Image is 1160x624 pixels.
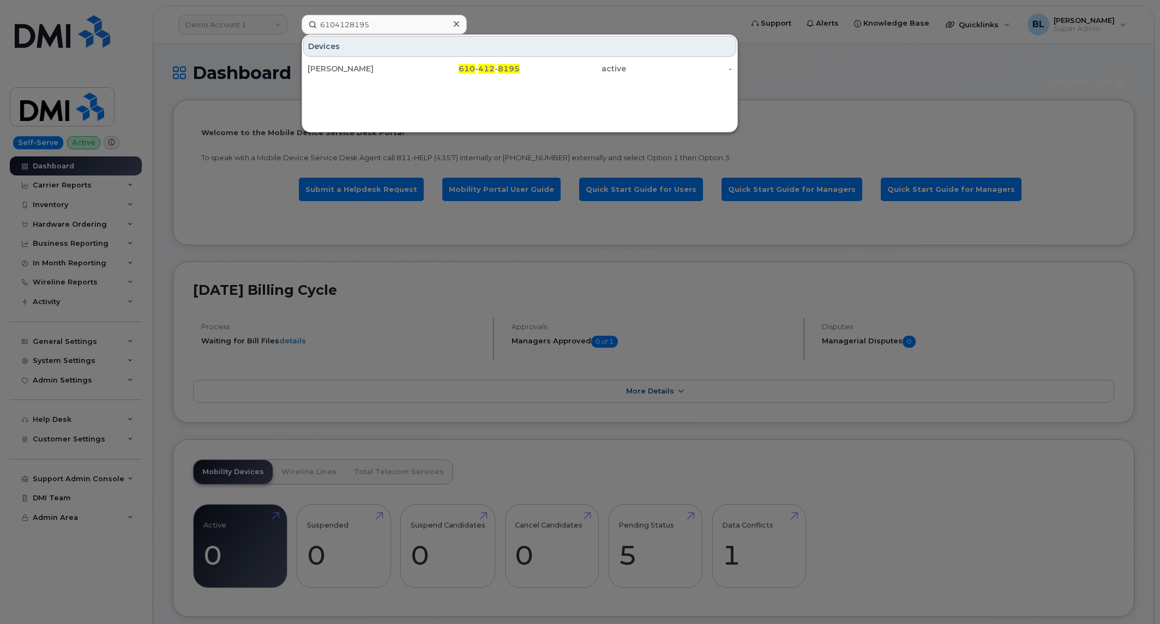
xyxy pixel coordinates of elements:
div: [PERSON_NAME] [308,63,414,74]
span: 610 [459,64,475,74]
div: active [520,63,626,74]
a: [PERSON_NAME]610-412-8195active- [303,59,736,78]
span: 8195 [498,64,520,74]
div: - - [414,63,520,74]
div: - [626,63,732,74]
span: 412 [478,64,495,74]
div: Devices [303,36,736,57]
